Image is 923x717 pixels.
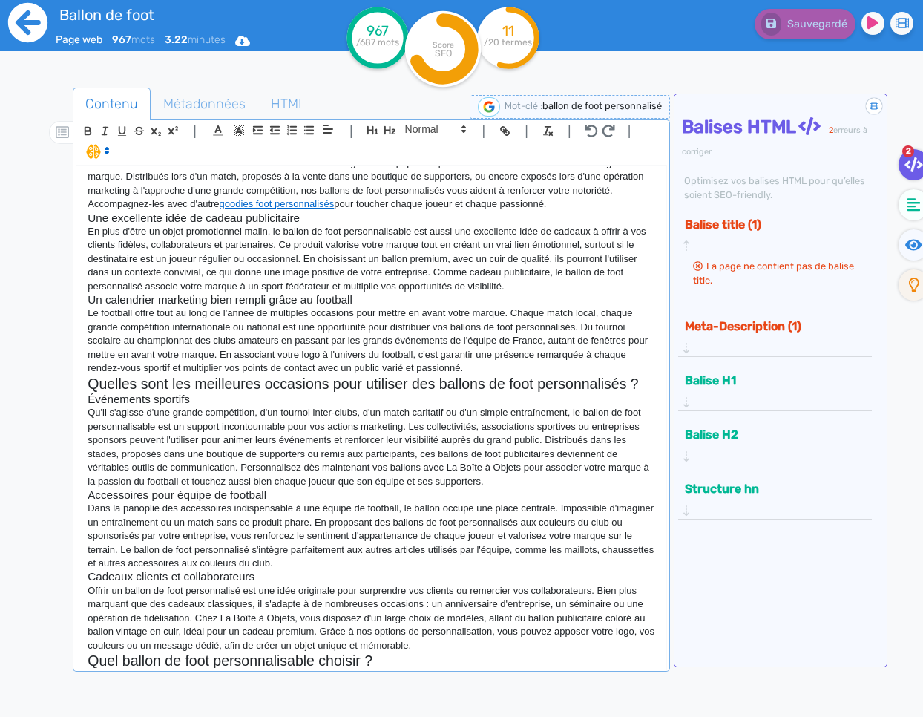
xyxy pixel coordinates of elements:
tspan: SEO [435,48,452,59]
p: Le football offre tout au long de l'année de multiples occasions pour mettre en avant votre marqu... [88,307,655,375]
span: 2 [829,125,833,135]
tspan: 967 [367,22,390,39]
tspan: Score [433,40,454,50]
h2: Quelles sont les meilleures occasions pour utiliser des ballons de foot personnalisés ? [88,376,655,393]
button: Balise H1 [680,368,860,393]
div: Domaine: [DOMAIN_NAME] [39,39,168,50]
div: Balise H2 [680,422,870,465]
a: Contenu [73,88,151,121]
h3: Cadeaux clients et collaborateurs [88,570,655,583]
button: Structure hn [680,477,860,501]
tspan: /687 mots [356,37,399,48]
img: google-serp-logo.png [478,97,500,117]
div: Optimisez vos balises HTML pour qu’elles soient SEO-friendly. [682,174,883,202]
button: Meta-Description (1) [680,314,860,338]
span: | [349,121,353,141]
span: minutes [165,33,226,46]
span: | [193,121,197,141]
input: title [56,3,332,27]
span: HTML [259,84,318,124]
h3: Un calendrier marketing bien rempli grâce au football [88,293,655,307]
b: 967 [112,33,131,46]
span: Contenu [73,84,150,124]
div: v 4.0.25 [42,24,73,36]
span: I.Assistant [79,143,114,160]
span: mots [112,33,155,46]
div: Meta-Description (1) [680,314,870,356]
span: | [482,121,486,141]
div: Balise H1 [680,368,870,410]
span: 2 [902,145,914,157]
p: Dans la panoplie des accessoires indispensable à une équipe de football, le ballon occupe une pla... [88,502,655,570]
div: Mots-clés [185,88,227,97]
span: Page web [56,33,102,46]
button: Balise H2 [680,422,860,447]
span: ballon de foot personnalisé [542,100,662,111]
a: HTML [258,88,318,121]
h2: Quel ballon de foot personnalisable choisir ? [88,652,655,669]
button: Sauvegardé [755,9,855,39]
span: | [568,121,571,141]
tspan: 11 [502,22,514,39]
span: | [628,121,631,141]
p: Le football est le sport le plus suivi, avec des dizaines de millions de passionnés à travers le ... [88,143,655,211]
span: Métadonnées [151,84,257,124]
a: Métadonnées [151,88,258,121]
img: tab_keywords_by_traffic_grey.svg [168,86,180,98]
span: erreurs à corriger [682,125,867,157]
span: Aligment [318,120,338,138]
div: Balise title (1) [680,212,870,255]
div: Structure hn [680,477,870,519]
a: goodies foot personnalisés [220,198,335,209]
span: Sauvegardé [787,18,847,30]
p: En plus d'être un objet promotionnel malin, le ballon de foot personnalisable est aussi une excel... [88,225,655,293]
p: Qu'il s'agisse d'une grande compétition, d'un tournoi inter-clubs, d'un match caritatif ou d'un s... [88,406,655,488]
img: logo_orange.svg [24,24,36,36]
h3: Événements sportifs [88,393,655,406]
h4: Balises HTML [682,117,883,160]
span: | [525,121,528,141]
h3: Une excellente idée de cadeau publicitaire [88,212,655,225]
img: website_grey.svg [24,39,36,50]
button: Balise title (1) [680,212,860,237]
div: Domaine [76,88,114,97]
p: Offrir un ballon de foot personnalisé est une idée originale pour surprendre vos clients ou remer... [88,584,655,652]
span: La page ne contient pas de balise title. [693,261,854,286]
b: 3.22 [165,33,188,46]
img: tab_domain_overview_orange.svg [60,86,72,98]
span: Mot-clé : [505,100,542,111]
h3: Accessoires pour équipe de football [88,488,655,502]
tspan: /20 termes [485,37,533,48]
